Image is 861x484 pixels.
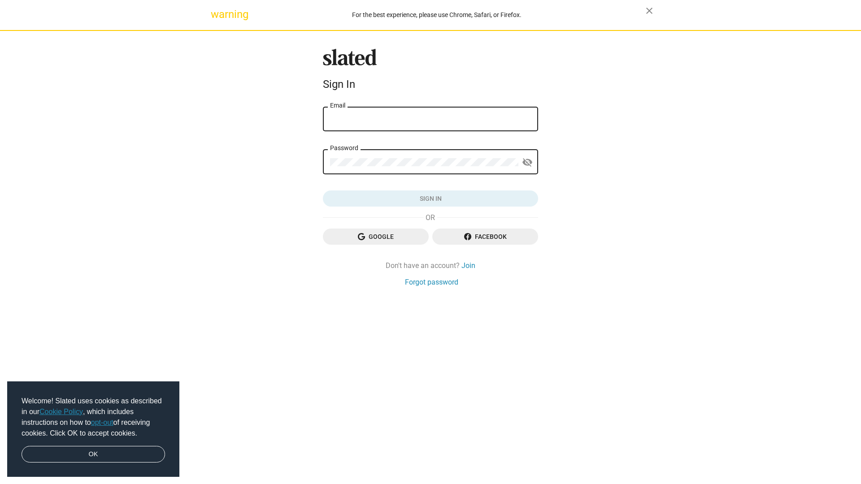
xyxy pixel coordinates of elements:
a: Forgot password [405,277,458,287]
span: Welcome! Slated uses cookies as described in our , which includes instructions on how to of recei... [22,396,165,439]
a: opt-out [91,419,113,426]
div: Sign In [323,78,538,91]
div: Don't have an account? [323,261,538,270]
button: Google [323,229,429,245]
div: cookieconsent [7,381,179,477]
a: Join [461,261,475,270]
button: Facebook [432,229,538,245]
div: For the best experience, please use Chrome, Safari, or Firefox. [228,9,646,21]
a: dismiss cookie message [22,446,165,463]
sl-branding: Sign In [323,49,538,95]
span: Google [330,229,422,245]
button: Show password [518,154,536,172]
span: Facebook [439,229,531,245]
a: Cookie Policy [39,408,83,415]
mat-icon: visibility_off [522,156,533,169]
mat-icon: warning [211,9,222,20]
mat-icon: close [644,5,655,16]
